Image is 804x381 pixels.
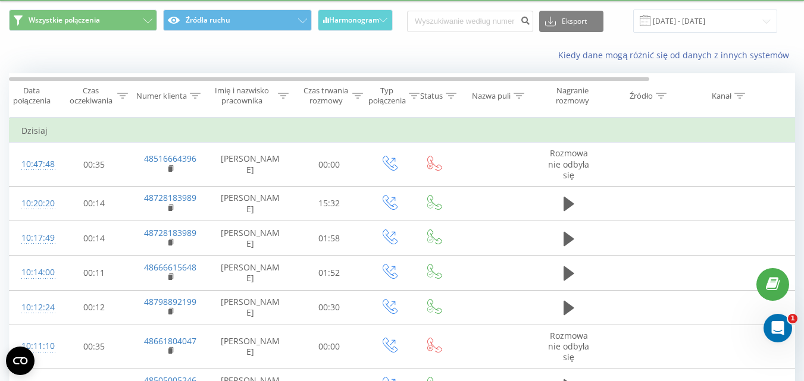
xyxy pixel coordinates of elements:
div: Nagranie rozmowy [543,86,601,106]
td: 00:14 [57,186,132,221]
td: [PERSON_NAME] [209,221,292,256]
td: 00:35 [57,143,132,187]
button: Open CMP widget [6,347,35,375]
td: 15:32 [292,186,367,221]
div: 10:20:20 [21,192,45,215]
div: Nazwa puli [472,91,511,101]
td: 00:14 [57,221,132,256]
td: 00:00 [292,143,367,187]
td: [PERSON_NAME] [209,143,292,187]
div: Źródło [630,91,653,101]
button: Eksport [539,11,603,32]
div: Data połączenia [10,86,54,106]
td: 01:58 [292,221,367,256]
a: 48666615648 [144,262,196,273]
div: Kanał [712,91,731,101]
span: Rozmowa nie odbyła się [548,147,589,180]
div: 10:12:24 [21,296,45,319]
div: Czas oczekiwania [67,86,114,106]
td: 01:52 [292,256,367,290]
td: 00:12 [57,290,132,325]
button: Źródła ruchu [163,10,311,31]
td: 00:35 [57,325,132,369]
span: Harmonogram [329,16,379,24]
td: 00:30 [292,290,367,325]
a: 48728183989 [144,192,196,203]
div: Typ połączenia [368,86,406,106]
a: 48661804047 [144,335,196,347]
iframe: Intercom live chat [764,314,792,342]
td: 00:00 [292,325,367,369]
td: [PERSON_NAME] [209,325,292,369]
div: Imię i nazwisko pracownika [209,86,276,106]
a: 48516664396 [144,153,196,164]
td: [PERSON_NAME] [209,186,292,221]
div: Czas trwania rozmowy [302,86,349,106]
button: Harmonogram [318,10,393,31]
div: 10:17:49 [21,226,45,250]
a: Kiedy dane mogą różnić się od danych z innych systemów [558,49,795,61]
div: 10:11:10 [21,335,45,358]
div: 10:47:48 [21,153,45,176]
div: 10:14:00 [21,261,45,284]
div: Status [420,91,443,101]
td: [PERSON_NAME] [209,256,292,290]
span: Rozmowa nie odbyła się [548,330,589,363]
span: Wszystkie połączenia [29,15,100,25]
button: Wszystkie połączenia [9,10,157,31]
input: Wyszukiwanie według numeru [407,11,533,32]
td: [PERSON_NAME] [209,290,292,325]
a: 48728183989 [144,227,196,238]
a: 48798892199 [144,296,196,307]
td: 00:11 [57,256,132,290]
div: Numer klienta [136,91,187,101]
span: 1 [788,314,797,323]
